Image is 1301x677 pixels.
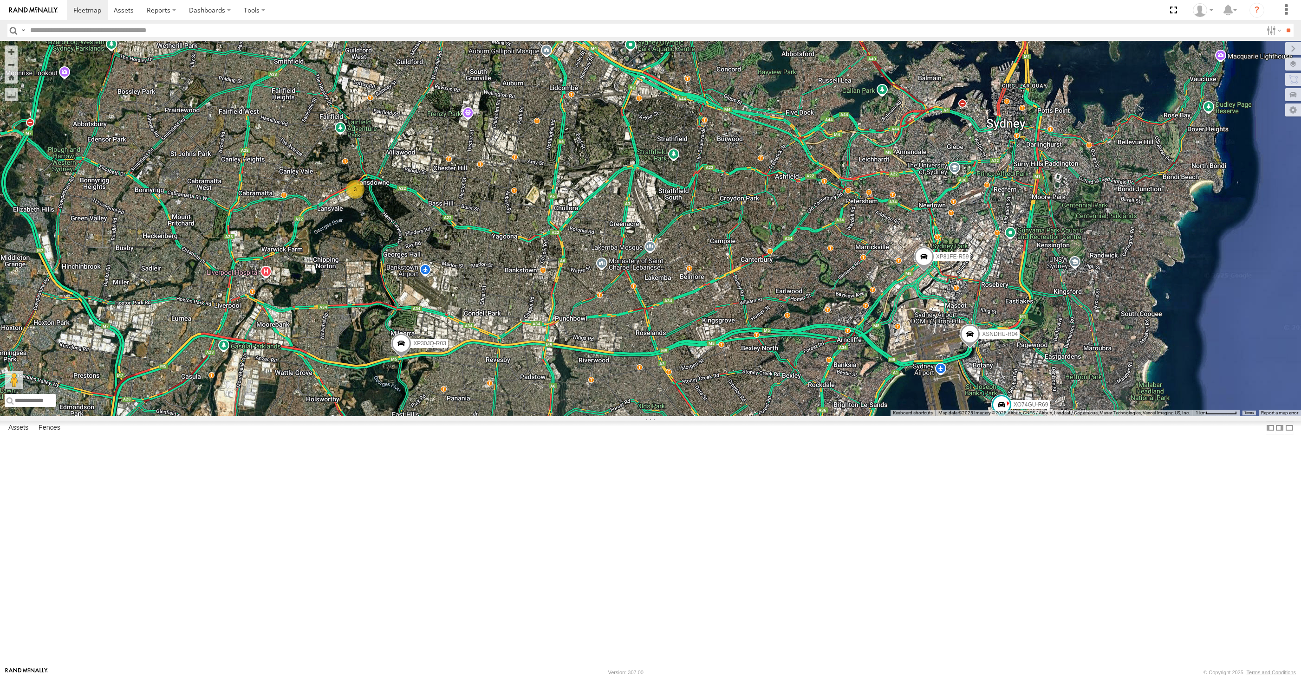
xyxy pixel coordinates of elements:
[1249,3,1264,18] i: ?
[4,421,33,434] label: Assets
[608,670,644,675] div: Version: 307.00
[5,371,23,389] button: Drag Pegman onto the map to open Street View
[1244,411,1254,415] a: Terms (opens in new tab)
[5,45,18,58] button: Zoom in
[20,24,27,37] label: Search Query
[5,668,48,677] a: Visit our Website
[982,331,1018,337] span: XSNDHU-R04
[1190,3,1216,17] div: Quang MAC
[346,180,364,199] div: 3
[893,410,933,416] button: Keyboard shortcuts
[1266,421,1275,435] label: Dock Summary Table to the Left
[9,7,58,13] img: rand-logo.svg
[1193,410,1240,416] button: Map Scale: 1 km per 63 pixels
[1014,401,1048,408] span: XO74GU-R69
[1275,421,1284,435] label: Dock Summary Table to the Right
[1203,670,1296,675] div: © Copyright 2025 -
[34,421,65,434] label: Fences
[1285,421,1294,435] label: Hide Summary Table
[5,58,18,71] button: Zoom out
[413,340,446,347] span: XP30JQ-R03
[1285,103,1301,116] label: Map Settings
[1196,410,1206,415] span: 1 km
[1263,24,1283,37] label: Search Filter Options
[5,71,18,84] button: Zoom Home
[1247,670,1296,675] a: Terms and Conditions
[5,88,18,101] label: Measure
[1261,410,1298,415] a: Report a map error
[938,410,1190,415] span: Map data ©2025 Imagery ©2025 Airbus, CNES / Airbus, Landsat / Copernicus, Maxar Technologies, Vex...
[936,253,969,260] span: XP81FE-R59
